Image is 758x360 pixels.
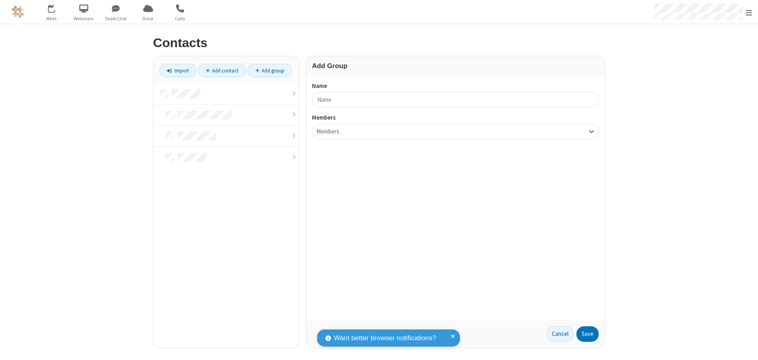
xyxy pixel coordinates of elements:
[312,113,599,122] label: Members
[576,326,599,342] button: Save
[101,15,131,22] span: Team Chat
[37,15,67,22] span: Meet
[312,62,599,70] h3: Add Group
[153,36,605,50] h2: Contacts
[334,333,436,343] span: Want better browser notifications?
[547,326,574,342] a: Cancel
[165,15,195,22] span: Calls
[12,6,24,18] img: QA Selenium DO NOT DELETE OR CHANGE
[133,15,163,22] span: Drive
[54,4,59,10] div: 1
[69,15,99,22] span: Webinars
[159,64,197,77] a: Import
[312,92,599,107] input: Name
[198,64,246,77] a: Add contact
[247,64,292,77] a: Add group
[312,82,599,91] label: Name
